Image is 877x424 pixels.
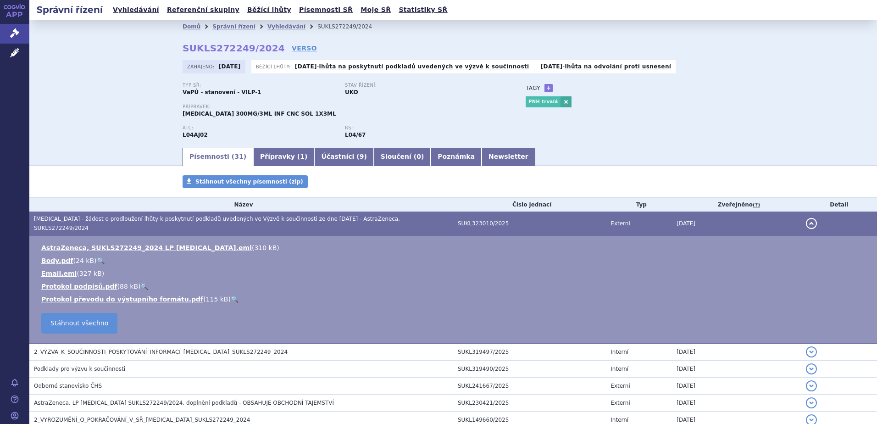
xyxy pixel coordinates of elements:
td: [DATE] [672,212,801,236]
th: Detail [801,198,877,212]
td: [DATE] [672,343,801,361]
span: 9 [360,153,364,160]
strong: SUKLS272249/2024 [183,43,285,54]
a: Písemnosti SŘ [296,4,355,16]
span: 327 kB [79,270,102,277]
a: Protokol převodu do výstupního formátu.pdf [41,296,203,303]
td: SUKL230421/2025 [453,395,606,412]
span: 24 kB [76,257,94,264]
td: SUKL241667/2025 [453,378,606,395]
span: Externí [611,400,630,406]
td: SUKL319497/2025 [453,343,606,361]
a: Poznámka [431,148,482,166]
li: ( ) [41,282,868,291]
h3: Tagy [526,83,540,94]
span: AstraZeneca, LP Ultomiris SUKLS272249/2024, doplnění podkladů - OBSAHUJE OBCHODNÍ TAJEMSTVÍ [34,400,334,406]
p: Typ SŘ: [183,83,336,88]
button: detail [806,397,817,408]
a: Body.pdf [41,257,73,264]
p: Přípravek: [183,104,507,110]
span: Externí [611,383,630,389]
span: 2_VÝZVA_K_SOUČINNOSTI_POSKYTOVÁNÍ_INFORMACÍ_ULTOMIRIS_SUKLS272249_2024 [34,349,288,355]
span: 115 kB [206,296,228,303]
span: Zahájeno: [187,63,216,70]
li: ( ) [41,295,868,304]
li: SUKLS272249/2024 [317,20,384,33]
h2: Správní řízení [29,3,110,16]
a: Vyhledávání [110,4,162,16]
span: 0 [416,153,421,160]
a: Správní řízení [212,23,255,30]
strong: [DATE] [295,63,317,70]
a: Statistiky SŘ [396,4,450,16]
th: Typ [606,198,672,212]
strong: VaPÚ - stanovení - VILP-1 [183,89,261,95]
span: [MEDICAL_DATA] 300MG/3ML INF CNC SOL 1X3ML [183,111,336,117]
a: Stáhnout všechno [41,313,117,334]
a: VERSO [292,44,317,53]
a: Referenční skupiny [164,4,242,16]
span: Interní [611,417,628,423]
button: detail [806,346,817,357]
a: lhůta na poskytnutí podkladů uvedených ve výzvě k součinnosti [319,63,529,70]
a: PNH trvalá [526,96,561,107]
p: - [295,63,529,70]
td: SUKL323010/2025 [453,212,606,236]
strong: ravulizumab [345,132,366,138]
a: Vyhledávání [267,23,305,30]
td: [DATE] [672,361,801,378]
a: AstraZeneca, SUKLS272249_2024 LP [MEDICAL_DATA].eml [41,244,252,251]
td: [DATE] [672,378,801,395]
th: Název [29,198,453,212]
a: Protokol podpisů.pdf [41,283,117,290]
th: Zveřejněno [672,198,801,212]
span: 88 kB [120,283,138,290]
a: Email.eml [41,270,77,277]
span: Externí [611,220,630,227]
span: Odborné stanovisko ČHS [34,383,102,389]
a: 🔍 [140,283,148,290]
strong: [DATE] [541,63,563,70]
button: detail [806,380,817,391]
td: SUKL319490/2025 [453,361,606,378]
strong: [DATE] [219,63,241,70]
strong: UKO [345,89,358,95]
a: Písemnosti (31) [183,148,253,166]
span: Běžící lhůty: [256,63,293,70]
button: detail [806,363,817,374]
button: detail [806,218,817,229]
a: lhůta na odvolání proti usnesení [565,63,671,70]
a: Domů [183,23,200,30]
span: Ultomiris - žádost o prodloužení lhůty k poskytnutí podkladů uvedených ve Výzvě k součinnosti ze ... [34,216,400,231]
abbr: (?) [753,202,760,208]
span: 310 kB [254,244,277,251]
span: Interní [611,349,628,355]
span: 2_VYROZUMĚNÍ_O_POKRAČOVÁNÍ_V_SŘ_ULTOMIRIS_SUKLS272249_2024 [34,417,250,423]
p: ATC: [183,125,336,131]
a: Newsletter [482,148,535,166]
span: Podklady pro výzvu k součinnosti [34,366,125,372]
a: Sloučení (0) [374,148,431,166]
span: 1 [300,153,305,160]
th: Číslo jednací [453,198,606,212]
strong: RAVULIZUMAB [183,132,208,138]
p: Stav řízení: [345,83,498,88]
span: Stáhnout všechny písemnosti (zip) [195,179,303,185]
li: ( ) [41,269,868,278]
a: + [544,84,553,92]
span: 31 [234,153,243,160]
li: ( ) [41,256,868,265]
a: Účastníci (9) [314,148,373,166]
a: 🔍 [231,296,239,303]
a: Stáhnout všechny písemnosti (zip) [183,175,308,188]
a: Moje SŘ [358,4,394,16]
p: - [541,63,672,70]
li: ( ) [41,243,868,252]
td: [DATE] [672,395,801,412]
span: Interní [611,366,628,372]
a: 🔍 [97,257,105,264]
p: RS: [345,125,498,131]
a: Přípravky (1) [253,148,314,166]
a: Běžící lhůty [244,4,294,16]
